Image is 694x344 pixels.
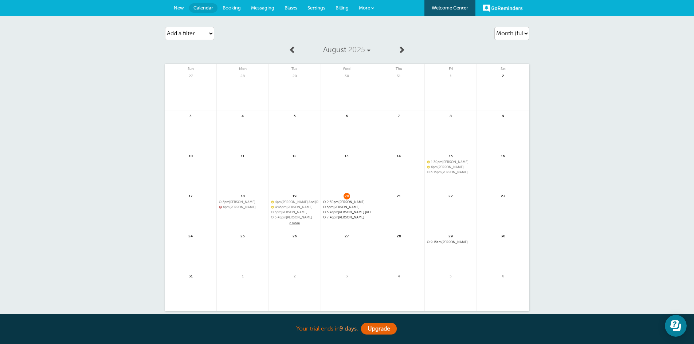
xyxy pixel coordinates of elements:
[665,315,687,337] iframe: Resource center
[193,5,213,11] span: Calendar
[359,5,370,11] span: More
[431,240,442,244] span: 9:15am
[327,216,338,219] span: 7:45pm
[477,64,529,71] span: Sat
[348,46,365,54] span: 2025
[323,46,346,54] span: August
[187,73,194,78] span: 27
[239,273,246,278] span: 1
[271,200,318,204] span: Riley And Ashley
[219,205,266,209] a: 6pm[PERSON_NAME]
[219,200,266,204] a: 3pm[PERSON_NAME]
[291,73,298,78] span: 29
[251,5,274,11] span: Messaging
[396,273,402,278] span: 4
[396,193,402,198] span: 21
[219,205,221,208] span: Reschedule requested. Change the appointment date to remove the alert icon.
[271,216,318,220] span: Carl
[275,216,286,219] span: 5:45pm
[447,113,454,118] span: 8
[239,193,246,198] span: 18
[291,153,298,158] span: 12
[344,73,350,78] span: 30
[323,216,370,220] a: 7:45pm[PERSON_NAME]
[431,160,442,164] span: 1:30pm
[340,325,357,332] a: 9 days
[239,113,246,118] span: 4
[323,205,370,209] span: Sue Alderson
[187,193,194,198] span: 17
[431,165,438,169] span: 6pm
[187,113,194,118] span: 3
[275,205,286,209] span: 4:45pm
[396,153,402,158] span: 14
[427,165,474,169] span: Kathleen Calderon
[344,193,350,198] span: 20
[427,240,474,244] a: 9:15am[PERSON_NAME]
[427,160,429,163] span: Confirmed. Changing the appointment date will unconfirm the appointment.
[500,113,506,118] span: 9
[327,200,338,204] span: 2:30pm
[447,273,454,278] span: 5
[323,216,370,220] span: Tarin
[307,5,325,11] span: Settings
[275,200,282,204] span: 4pm
[323,210,370,214] a: 5:45pm[PERSON_NAME] [PERSON_NAME]
[271,216,318,220] a: 5:45pm[PERSON_NAME]
[431,170,442,174] span: 6:15pm
[500,273,506,278] span: 6
[174,5,184,11] span: New
[447,233,454,238] span: 29
[447,73,454,78] span: 1
[447,153,454,158] span: 15
[344,233,350,238] span: 27
[217,64,268,71] span: Mon
[396,73,402,78] span: 31
[427,170,474,174] span: Shantera Jones
[291,113,298,118] span: 5
[187,153,194,158] span: 10
[285,5,297,11] span: Blasts
[291,233,298,238] span: 26
[373,64,425,71] span: Thu
[321,64,373,71] span: Wed
[323,200,370,204] a: 2:30pm[PERSON_NAME]
[323,200,370,204] span: Jarod Dodson
[165,64,217,71] span: Sun
[425,64,477,71] span: Fri
[396,233,402,238] span: 28
[396,113,402,118] span: 7
[336,5,349,11] span: Billing
[223,5,241,11] span: Booking
[269,64,321,71] span: Tue
[427,165,429,168] span: Confirmed. Changing the appointment date will unconfirm the appointment.
[271,200,318,204] a: 4pm[PERSON_NAME] And [PERSON_NAME]
[427,160,474,164] a: 1:30pm[PERSON_NAME]
[427,170,474,174] a: 6:15pm[PERSON_NAME]
[271,205,318,209] span: Sonia
[327,210,338,214] span: 5:45pm
[189,3,217,13] a: Calendar
[344,113,350,118] span: 6
[187,233,194,238] span: 24
[323,210,370,214] span: Morgon Robinson
[219,205,266,209] span: Maudlyn
[271,200,273,203] span: Confirmed. Changing the appointment date will unconfirm the appointment.
[271,205,318,209] a: 4:45pm[PERSON_NAME]
[361,323,397,335] a: Upgrade
[291,273,298,278] span: 2
[344,273,350,278] span: 3
[500,73,506,78] span: 2
[291,193,298,198] span: 19
[427,160,474,164] span: Nancy Carter
[500,193,506,198] span: 23
[275,210,281,214] span: 5pm
[239,233,246,238] span: 25
[239,153,246,158] span: 11
[447,193,454,198] span: 22
[427,165,474,169] a: 6pm[PERSON_NAME]
[219,200,266,204] span: Andre Buck
[300,42,394,58] a: August 2025
[344,153,350,158] span: 13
